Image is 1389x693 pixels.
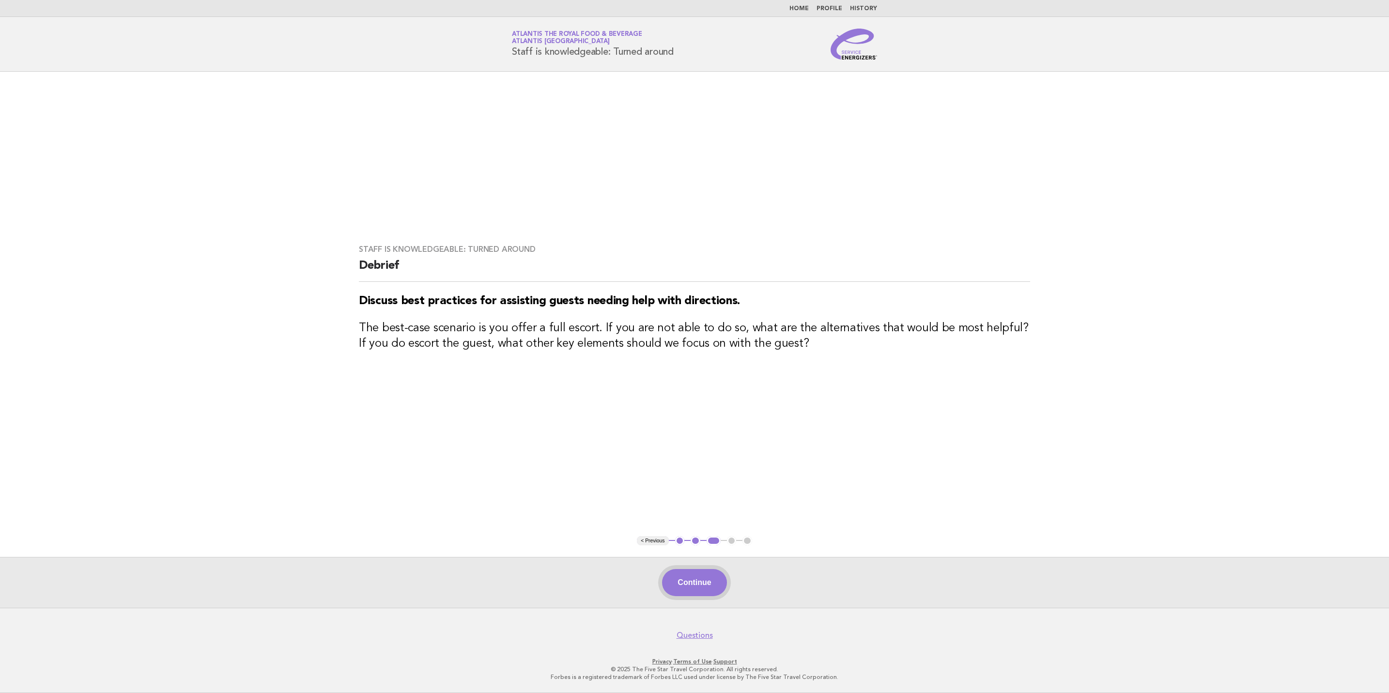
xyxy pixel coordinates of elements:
[675,536,685,546] button: 1
[850,6,877,12] a: History
[713,658,737,665] a: Support
[359,295,740,307] strong: Discuss best practices for assisting guests needing help with directions.
[637,536,668,546] button: < Previous
[789,6,809,12] a: Home
[677,631,713,640] a: Questions
[707,536,721,546] button: 3
[817,6,842,12] a: Profile
[512,31,642,45] a: Atlantis the Royal Food & BeverageAtlantis [GEOGRAPHIC_DATA]
[512,39,610,45] span: Atlantis [GEOGRAPHIC_DATA]
[398,673,991,681] p: Forbes is a registered trademark of Forbes LLC used under license by The Five Star Travel Corpora...
[662,569,726,596] button: Continue
[673,658,712,665] a: Terms of Use
[512,31,674,57] h1: Staff is knowledgeable: Turned around
[691,536,700,546] button: 2
[359,258,1030,282] h2: Debrief
[398,665,991,673] p: © 2025 The Five Star Travel Corporation. All rights reserved.
[398,658,991,665] p: · ·
[359,245,1030,254] h3: Staff is knowledgeable: Turned around
[831,29,877,60] img: Service Energizers
[359,321,1030,352] h3: The best-case scenario is you offer a full escort. If you are not able to do so, what are the alt...
[652,658,672,665] a: Privacy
